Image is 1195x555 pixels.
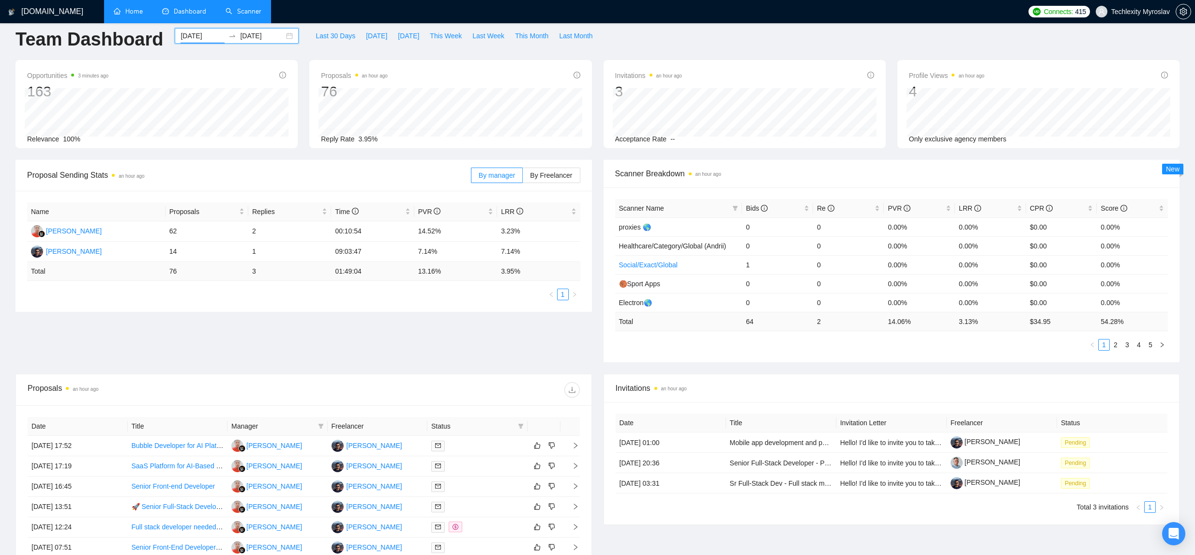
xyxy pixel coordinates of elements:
[497,262,580,281] td: 3.95 %
[619,242,726,250] span: Healthcare/Category/Global (Andrii)
[1098,8,1105,15] span: user
[248,202,331,221] th: Replies
[1046,205,1053,212] span: info-circle
[166,202,248,221] th: Proposals
[955,236,1026,255] td: 0.00%
[732,205,738,211] span: filter
[516,419,526,433] span: filter
[909,135,1007,143] span: Only exclusive agency members
[746,204,768,212] span: Bids
[545,289,557,300] li: Previous Page
[246,522,302,532] div: [PERSON_NAME]
[1097,255,1168,274] td: 0.00%
[884,274,955,293] td: 0.00%
[730,459,890,467] a: Senior Full-Stack Developer - Productivity Application
[119,173,144,179] time: an hour ago
[531,541,543,553] button: like
[955,312,1026,331] td: 3.13 %
[78,73,108,78] time: 3 minutes ago
[1120,205,1127,212] span: info-circle
[231,441,302,449] a: GS[PERSON_NAME]
[955,274,1026,293] td: 0.00%
[955,293,1026,312] td: 0.00%
[246,461,302,471] div: [PERSON_NAME]
[332,480,344,493] img: MK
[352,208,359,215] span: info-circle
[558,289,568,300] a: 1
[332,440,344,452] img: MK
[1135,505,1141,510] span: left
[615,82,682,101] div: 3
[414,242,497,262] td: 7.14%
[332,441,402,449] a: MK[PERSON_NAME]
[531,521,543,533] button: like
[1122,339,1133,350] a: 3
[1044,6,1073,17] span: Connects:
[742,293,813,312] td: 0
[1101,204,1127,212] span: Score
[1159,505,1165,510] span: right
[231,521,243,533] img: GS
[1110,339,1121,350] a: 2
[730,479,903,487] a: Sr Full-Stack Dev - Full stack marketplace build with an ai
[947,414,1057,432] th: Freelancer
[545,289,557,300] button: left
[518,423,524,429] span: filter
[546,460,558,472] button: dislike
[619,280,661,288] span: 🏀Sport Apps
[534,442,541,449] span: like
[435,524,441,530] span: mail
[836,414,947,432] th: Invitation Letter
[1026,293,1097,312] td: $0.00
[328,417,428,436] th: Freelancer
[534,543,541,551] span: like
[472,31,504,41] span: Last Week
[742,236,813,255] td: 0
[228,32,236,40] span: to
[239,526,245,533] img: gigradar-bm.png
[73,386,98,392] time: an hour ago
[817,204,834,212] span: Re
[813,255,884,274] td: 0
[1162,522,1185,545] div: Open Intercom Messenger
[332,543,402,551] a: MK[PERSON_NAME]
[166,221,248,242] td: 62
[884,217,955,236] td: 0.00%
[28,436,128,456] td: [DATE] 17:52
[1087,339,1098,351] button: left
[531,501,543,512] button: like
[228,32,236,40] span: swap-right
[132,523,334,531] a: Full stack developer needed with React.js expirience (react node.js)
[239,506,245,513] img: gigradar-bm.png
[1097,312,1168,331] td: 54.28 %
[958,73,984,78] time: an hour ago
[615,135,667,143] span: Acceptance Rate
[742,274,813,293] td: 0
[310,28,361,44] button: Last 30 Days
[27,169,471,181] span: Proposal Sending Stats
[1134,339,1144,350] a: 4
[1089,342,1095,348] span: left
[670,135,675,143] span: --
[1099,339,1109,350] a: 1
[1026,274,1097,293] td: $0.00
[730,201,740,216] span: filter
[331,262,414,281] td: 01:49:04
[884,236,955,255] td: 0.00%
[231,440,243,452] img: GS
[1133,339,1145,351] li: 4
[435,544,441,550] span: mail
[548,462,555,470] span: dislike
[813,293,884,312] td: 0
[27,70,108,81] span: Opportunities
[548,292,554,297] span: left
[393,28,424,44] button: [DATE]
[316,419,326,433] span: filter
[515,31,548,41] span: This Month
[231,541,243,554] img: GS
[546,541,558,553] button: dislike
[565,386,579,394] span: download
[615,70,682,81] span: Invitations
[332,462,402,469] a: MK[PERSON_NAME]
[1087,339,1098,351] li: Previous Page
